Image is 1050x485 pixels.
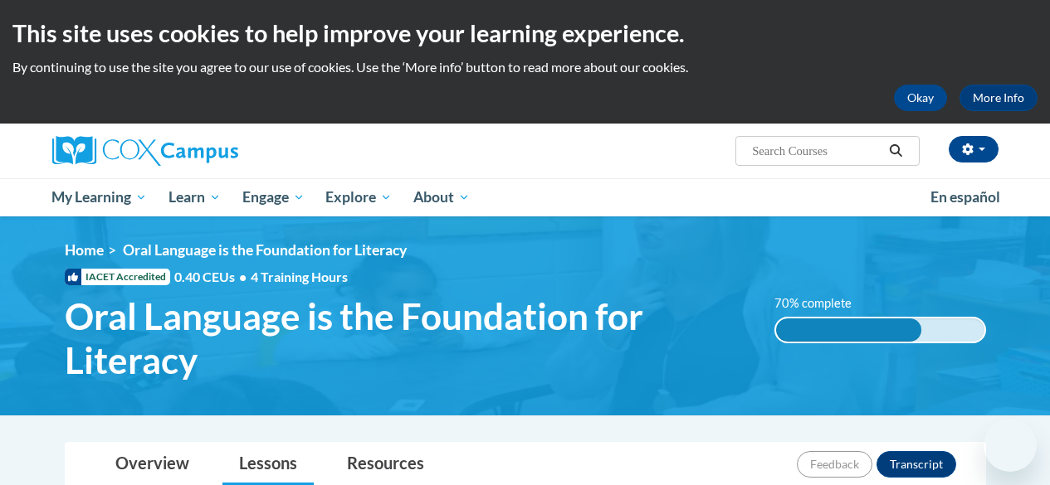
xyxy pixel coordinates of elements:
a: About [403,178,481,216]
label: 70% complete [774,294,870,313]
iframe: Button to launch messaging window [984,419,1037,472]
span: • [239,269,247,284]
span: Learn [168,187,221,207]
a: Learn [158,178,232,216]
a: Explore [315,178,403,216]
a: Engage [232,178,315,216]
span: En español [930,188,1000,206]
button: Search [883,141,908,161]
a: Cox Campus [52,136,351,166]
input: Search Courses [750,141,883,161]
p: By continuing to use the site you agree to our use of cookies. Use the ‘More info’ button to read... [12,58,1038,76]
button: Okay [894,85,947,111]
span: Oral Language is the Foundation for Literacy [65,294,750,382]
span: My Learning [51,187,147,207]
button: Account Settings [949,136,999,162]
span: About [413,187,470,207]
button: Feedback [797,451,872,478]
span: Oral Language is the Foundation for Literacy [123,241,407,259]
span: 4 Training Hours [251,269,348,284]
span: Explore [325,187,392,207]
span: IACET Accredited [65,269,170,285]
a: My Learning [42,178,159,216]
img: Cox Campus [52,136,238,166]
a: En español [920,180,1011,215]
a: Home [65,241,104,259]
button: Transcript [877,451,956,478]
span: 0.40 CEUs [174,268,251,286]
div: 70% complete [776,318,922,342]
h2: This site uses cookies to help improve your learning experience. [12,17,1038,50]
span: Engage [242,187,305,207]
div: Main menu [40,178,1011,216]
a: More Info [960,85,1038,111]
